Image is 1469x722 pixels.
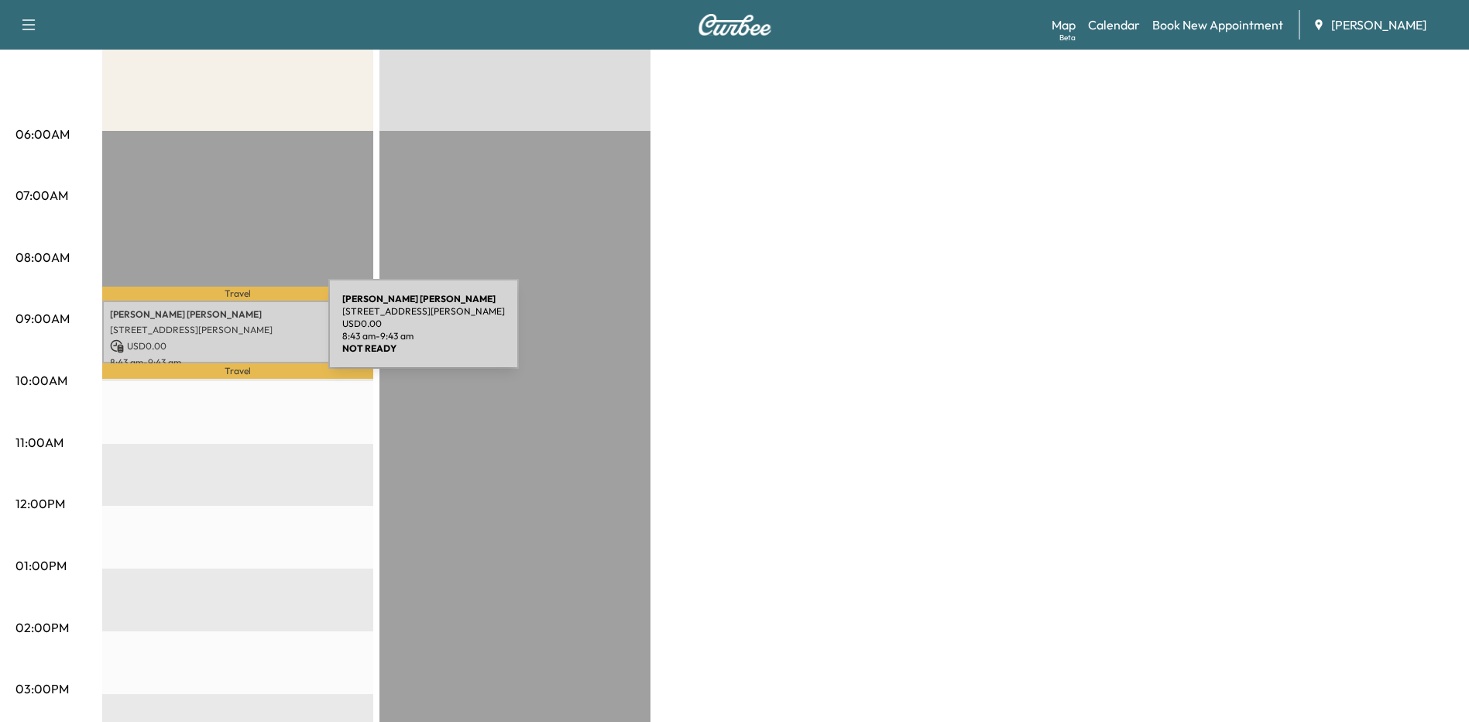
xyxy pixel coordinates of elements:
div: Beta [1059,32,1076,43]
p: 01:00PM [15,556,67,575]
a: Calendar [1088,15,1140,34]
p: 02:00PM [15,618,69,637]
p: 03:00PM [15,679,69,698]
p: [STREET_ADDRESS][PERSON_NAME] [342,305,505,318]
p: 10:00AM [15,371,67,390]
b: NOT READY [342,342,396,354]
p: [STREET_ADDRESS][PERSON_NAME] [110,324,366,336]
b: [PERSON_NAME] [PERSON_NAME] [342,293,496,304]
a: Book New Appointment [1152,15,1283,34]
p: [PERSON_NAME] [PERSON_NAME] [110,308,366,321]
a: MapBeta [1052,15,1076,34]
img: Curbee Logo [698,14,772,36]
p: 11:00AM [15,433,63,452]
p: 12:00PM [15,494,65,513]
p: 07:00AM [15,186,68,205]
p: 09:00AM [15,309,70,328]
span: [PERSON_NAME] [1331,15,1426,34]
p: 8:43 am - 9:43 am [342,330,505,342]
p: USD 0.00 [110,339,366,353]
p: 08:00AM [15,248,70,266]
p: Travel [102,363,373,379]
p: USD 0.00 [342,318,505,330]
p: Travel [102,287,373,300]
p: 06:00AM [15,125,70,143]
p: 8:43 am - 9:43 am [110,356,366,369]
